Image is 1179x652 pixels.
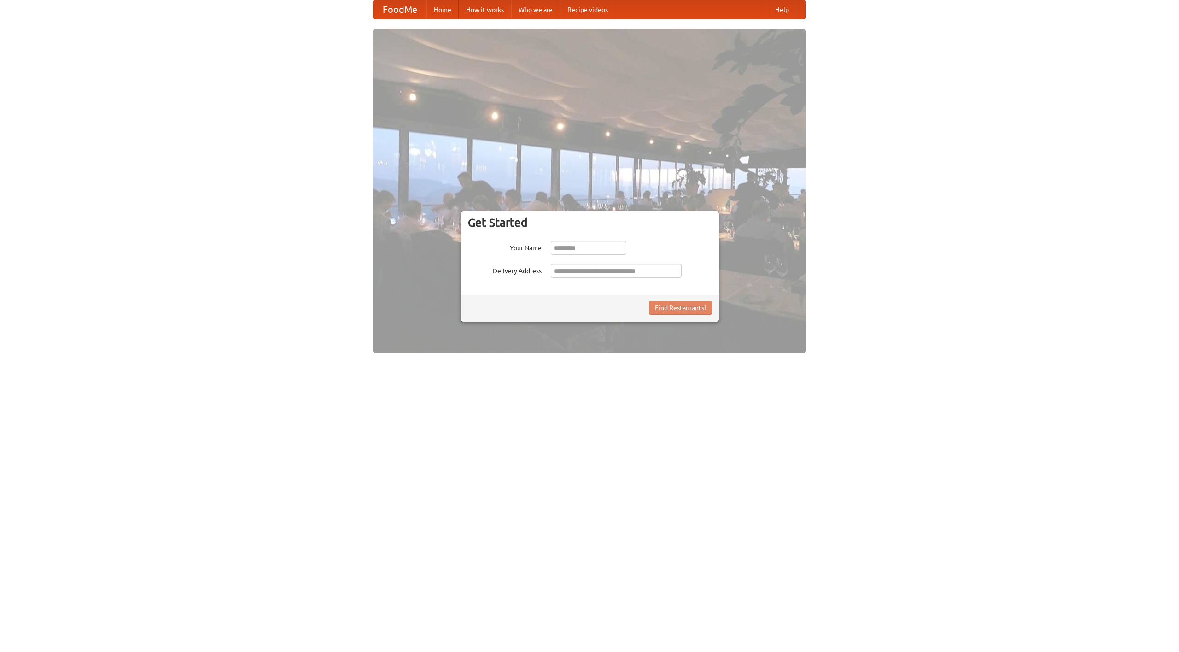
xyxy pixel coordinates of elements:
label: Your Name [468,241,542,253]
label: Delivery Address [468,264,542,276]
a: How it works [459,0,511,19]
button: Find Restaurants! [649,301,712,315]
a: Home [426,0,459,19]
a: FoodMe [374,0,426,19]
a: Recipe videos [560,0,615,19]
h3: Get Started [468,216,712,229]
a: Who we are [511,0,560,19]
a: Help [768,0,796,19]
